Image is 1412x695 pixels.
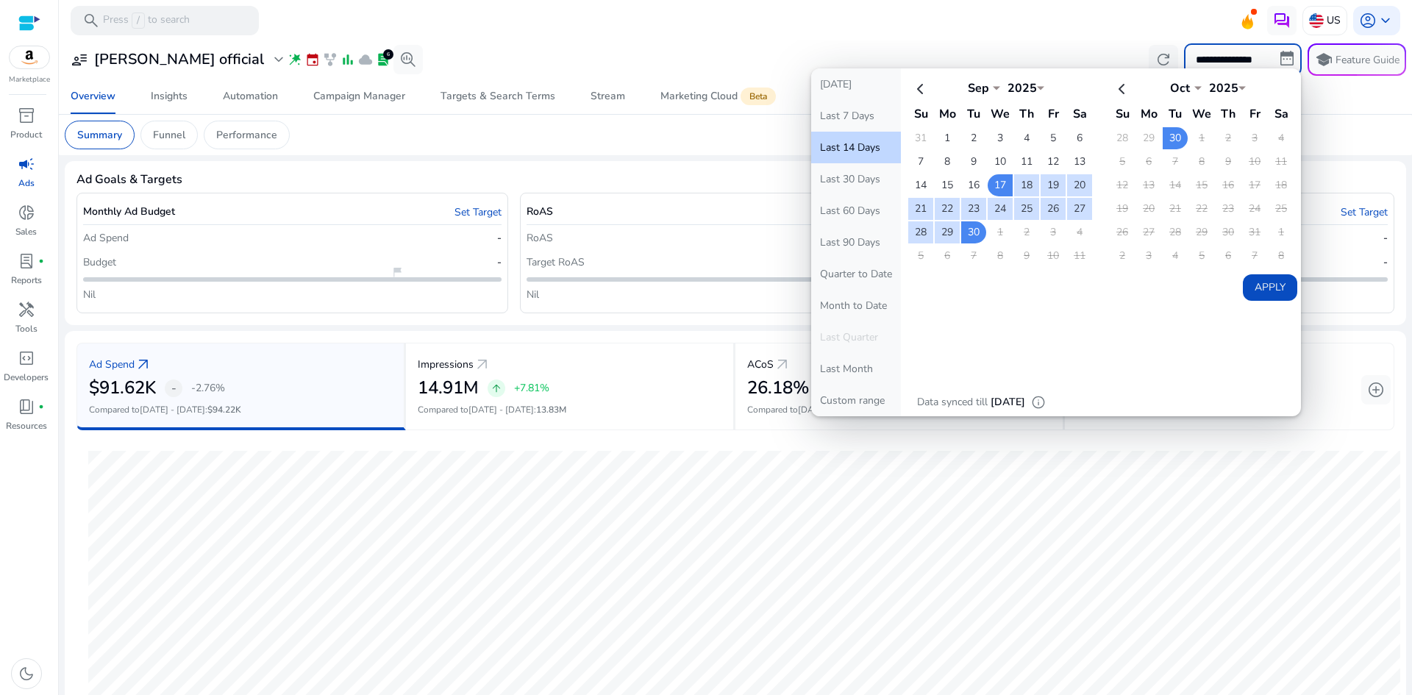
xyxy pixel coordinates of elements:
[18,107,35,124] span: inventory_2
[527,287,539,302] p: Nil
[18,301,35,318] span: handyman
[1336,53,1399,68] p: Feature Guide
[1327,7,1341,33] p: US
[1361,375,1391,404] button: add_circle
[811,68,901,100] button: [DATE]
[94,51,264,68] h3: [PERSON_NAME] official
[1315,51,1333,68] span: school
[18,665,35,682] span: dark_mode
[82,12,100,29] span: search
[89,403,392,416] p: Compared to :
[1000,80,1044,96] div: 2025
[135,356,152,374] a: arrow_outward
[811,385,901,416] button: Custom range
[1202,80,1246,96] div: 2025
[536,404,566,416] span: 13.83M
[497,230,502,246] p: -
[811,258,901,290] button: Quarter to Date
[223,91,278,101] div: Automation
[38,258,44,264] span: fiber_manual_record
[76,173,182,187] h4: Ad Goals & Targets
[383,49,393,60] div: 6
[153,127,185,143] p: Funnel
[270,51,288,68] span: expand_more
[9,74,50,85] p: Marketplace
[83,254,116,270] p: Budget
[15,322,38,335] p: Tools
[811,321,901,353] button: Last Quarter
[11,274,42,287] p: Reports
[216,127,277,143] p: Performance
[89,357,135,372] p: Ad Spend
[811,227,901,258] button: Last 90 Days
[491,382,502,394] span: arrow_upward
[71,51,88,68] span: user_attributes
[1243,274,1297,301] button: Apply
[207,404,241,416] span: $94.22K
[83,287,96,302] p: Nil
[18,252,35,270] span: lab_profile
[391,266,403,278] span: flag_2
[956,80,1000,96] div: Sep
[747,403,1051,416] p: Compared to :
[811,290,901,321] button: Month to Date
[474,356,491,374] a: arrow_outward
[38,404,44,410] span: fiber_manual_record
[10,46,49,68] img: amazon.svg
[527,206,553,218] h5: RoAS
[774,356,791,374] a: arrow_outward
[418,377,479,399] h2: 14.91M
[89,377,156,399] h2: $91.62K
[418,357,474,372] p: Impressions
[393,45,423,74] button: search_insights
[313,91,405,101] div: Campaign Manager
[171,379,176,397] span: -
[1031,395,1046,410] span: info
[418,403,721,416] p: Compared to :
[454,204,502,220] a: Set Target
[991,394,1025,410] p: [DATE]
[1359,12,1377,29] span: account_circle
[527,254,585,270] p: Target RoAS
[1367,381,1385,399] span: add_circle
[18,155,35,173] span: campaign
[288,52,302,67] span: wand_stars
[83,206,175,218] h5: Monthly Ad Budget
[798,404,863,416] span: [DATE] - [DATE]
[191,383,225,393] p: -2.76%
[305,52,320,67] span: event
[1383,254,1388,270] p: -
[811,195,901,227] button: Last 60 Days
[660,90,779,102] div: Marketing Cloud
[1158,80,1202,96] div: Oct
[399,51,417,68] span: search_insights
[1341,204,1388,220] a: Set Target
[358,52,373,67] span: cloud
[1149,45,1178,74] button: refresh
[83,230,129,246] p: Ad Spend
[811,132,901,163] button: Last 14 Days
[917,394,988,410] p: Data synced till
[18,177,35,190] p: Ads
[15,225,37,238] p: Sales
[441,91,555,101] div: Targets & Search Terms
[4,371,49,384] p: Developers
[77,127,122,143] p: Summary
[591,91,625,101] div: Stream
[132,13,145,29] span: /
[1155,51,1172,68] span: refresh
[811,353,901,385] button: Last Month
[18,398,35,416] span: book_4
[151,91,188,101] div: Insights
[18,349,35,367] span: code_blocks
[468,404,534,416] span: [DATE] - [DATE]
[323,52,338,67] span: family_history
[1309,13,1324,28] img: us.svg
[811,100,901,132] button: Last 7 Days
[1377,12,1394,29] span: keyboard_arrow_down
[340,52,355,67] span: bar_chart
[6,419,47,432] p: Resources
